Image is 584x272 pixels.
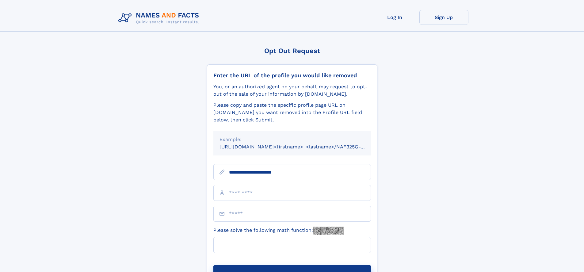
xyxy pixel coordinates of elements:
img: Logo Names and Facts [116,10,204,26]
label: Please solve the following math function: [213,227,344,235]
div: Please copy and paste the specific profile page URL on [DOMAIN_NAME] you want removed into the Pr... [213,102,371,124]
div: Opt Out Request [207,47,377,55]
a: Log In [370,10,419,25]
small: [URL][DOMAIN_NAME]<firstname>_<lastname>/NAF325G-xxxxxxxx [219,144,383,150]
div: You, or an authorized agent on your behalf, may request to opt-out of the sale of your informatio... [213,83,371,98]
div: Example: [219,136,365,143]
div: Enter the URL of the profile you would like removed [213,72,371,79]
a: Sign Up [419,10,468,25]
